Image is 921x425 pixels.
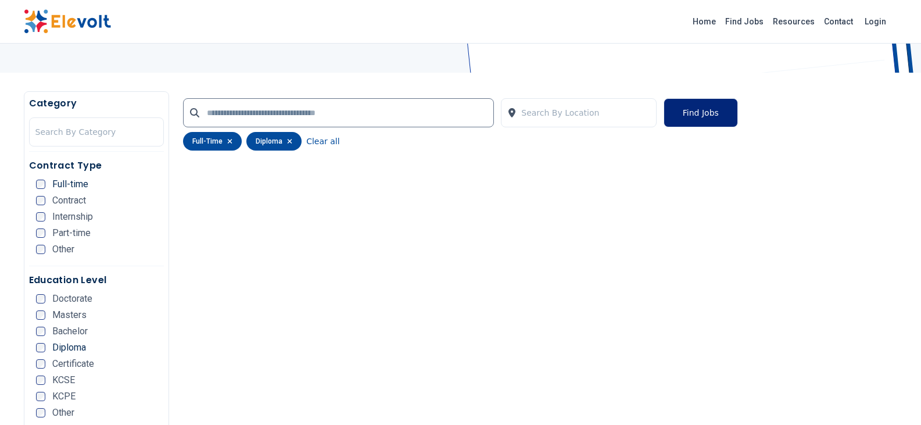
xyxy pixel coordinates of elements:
[29,273,164,287] h5: Education Level
[52,294,92,303] span: Doctorate
[52,212,93,222] span: Internship
[36,343,45,352] input: Diploma
[863,369,921,425] iframe: Chat Widget
[36,245,45,254] input: Other
[52,359,94,369] span: Certificate
[52,392,76,401] span: KCPE
[768,12,819,31] a: Resources
[36,359,45,369] input: Certificate
[819,12,858,31] a: Contact
[52,343,86,352] span: Diploma
[858,10,893,33] a: Login
[36,294,45,303] input: Doctorate
[36,408,45,417] input: Other
[664,98,738,127] button: Find Jobs
[36,212,45,222] input: Internship
[36,310,45,320] input: Masters
[52,228,91,238] span: Part-time
[36,196,45,205] input: Contract
[52,408,74,417] span: Other
[36,376,45,385] input: KCSE
[721,12,768,31] a: Find Jobs
[52,245,74,254] span: Other
[36,327,45,336] input: Bachelor
[24,9,111,34] img: Elevolt
[306,132,339,151] button: Clear all
[52,327,88,336] span: Bachelor
[29,97,164,110] h5: Category
[36,392,45,401] input: KCPE
[36,180,45,189] input: Full-time
[52,180,88,189] span: Full-time
[183,132,242,151] div: full-time
[52,376,75,385] span: KCSE
[688,12,721,31] a: Home
[246,132,302,151] div: diploma
[52,196,86,205] span: Contract
[29,159,164,173] h5: Contract Type
[52,310,87,320] span: Masters
[36,228,45,238] input: Part-time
